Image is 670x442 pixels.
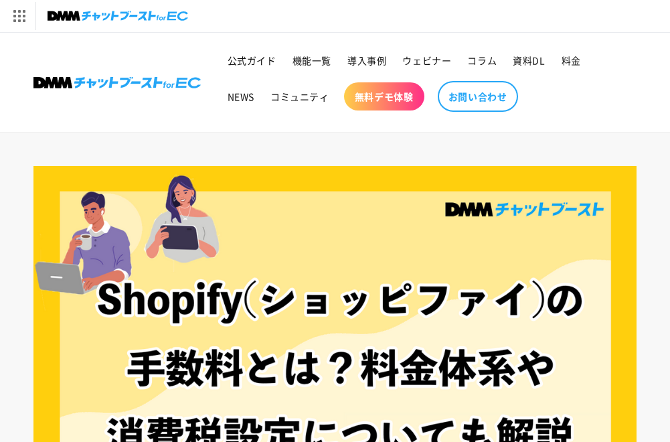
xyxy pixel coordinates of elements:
[355,90,414,102] span: 無料デモ体験
[344,82,424,110] a: 無料デモ体験
[347,54,386,66] span: 導入事例
[402,54,451,66] span: ウェビナー
[220,46,284,74] a: 公式ガイド
[554,46,589,74] a: 料金
[228,90,254,102] span: NEWS
[459,46,505,74] a: コラム
[33,77,201,88] img: 株式会社DMM Boost
[394,46,459,74] a: ウェビナー
[270,90,329,102] span: コミュニティ
[2,2,35,30] img: サービス
[48,7,188,25] img: チャットブーストforEC
[292,54,331,66] span: 機能一覧
[339,46,394,74] a: 導入事例
[467,54,497,66] span: コラム
[284,46,339,74] a: 機能一覧
[448,90,507,102] span: お問い合わせ
[513,54,545,66] span: 資料DL
[505,46,553,74] a: 資料DL
[438,81,518,112] a: お問い合わせ
[228,54,276,66] span: 公式ガイド
[220,82,262,110] a: NEWS
[262,82,337,110] a: コミュニティ
[562,54,581,66] span: 料金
